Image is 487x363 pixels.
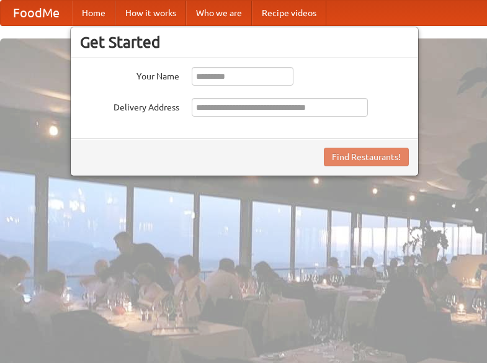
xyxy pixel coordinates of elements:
[80,67,179,83] label: Your Name
[186,1,252,25] a: Who we are
[252,1,326,25] a: Recipe videos
[324,148,409,166] button: Find Restaurants!
[1,1,72,25] a: FoodMe
[80,98,179,114] label: Delivery Address
[72,1,115,25] a: Home
[80,33,409,52] h3: Get Started
[115,1,186,25] a: How it works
